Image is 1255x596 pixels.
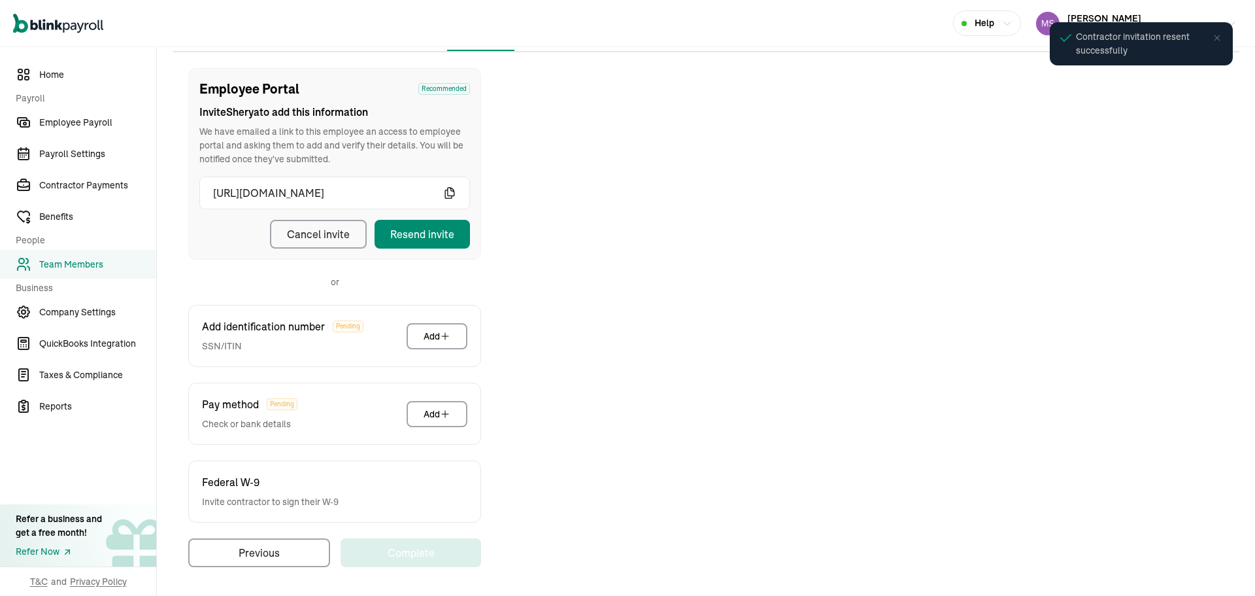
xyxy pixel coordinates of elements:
[16,92,148,105] span: Payroll
[202,319,325,334] span: Add identification number
[199,125,470,166] span: We have emailed a link to this employee an access to employee portal and asking them to add and v...
[202,495,339,509] span: Invite contractor to sign their W-9
[202,474,259,490] span: Federal W-9
[16,512,102,540] div: Refer a business and get a free month!
[202,340,363,353] span: SSN/ITIN
[39,400,156,413] span: Reports
[287,226,350,242] div: Cancel invite
[424,408,450,421] div: Add
[16,545,102,559] a: Refer Now
[39,210,156,224] span: Benefits
[267,398,297,410] span: Pending
[1076,30,1220,58] span: Contractor invitation resent successfully
[16,281,148,295] span: Business
[1190,533,1255,596] iframe: Chat Widget
[424,330,450,343] div: Add
[16,234,148,247] span: People
[213,185,443,201] span: [URL][DOMAIN_NAME]
[70,575,127,588] span: Privacy Policy
[953,10,1021,36] button: Help
[39,147,156,161] span: Payroll Settings
[30,575,48,588] span: T&C
[39,337,156,351] span: QuickBooks Integration
[39,68,156,82] span: Home
[975,16,994,30] span: Help
[39,179,156,192] span: Contractor Payments
[407,401,467,427] button: Add
[341,538,481,567] button: Complete
[39,258,156,272] span: Team Members
[390,226,454,242] div: Resend invite
[39,368,156,382] span: Taxes & Compliance
[388,545,435,561] div: Complete
[239,545,280,561] div: Previous
[39,116,156,130] span: Employee Payroll
[333,321,363,332] span: Pending
[39,306,156,319] span: Company Settings
[202,396,259,412] span: Pay method
[13,5,103,43] nav: Global
[407,323,467,349] button: Add
[202,417,297,431] span: Check or bank details
[375,220,470,249] button: Resend invite
[1031,7,1242,40] button: [PERSON_NAME]Queens Psychotherapy LCSW Services P.C.
[188,538,330,567] button: Previous
[199,79,299,99] span: Employee Portal
[270,220,367,249] button: Cancel invite
[199,104,470,120] span: Invite Sherya to add this information
[331,275,339,289] p: or
[418,83,470,95] span: Recommended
